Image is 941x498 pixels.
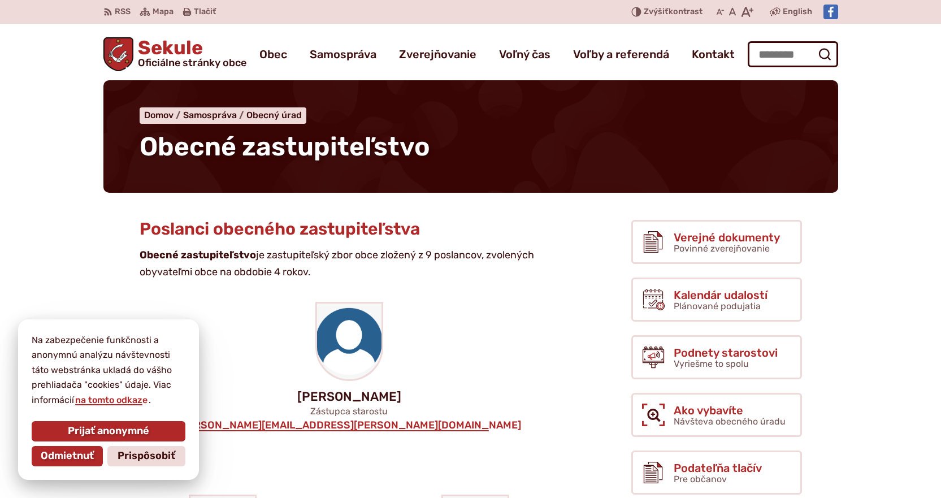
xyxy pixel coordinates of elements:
[674,404,786,417] span: Ako vybavíte
[780,5,814,19] a: English
[674,347,778,359] span: Podnety starostovi
[644,7,669,16] span: Zvýšiť
[103,37,247,71] a: Logo Sekule, prejsť na domovskú stránku.
[674,289,767,301] span: Kalendár udalostí
[103,37,134,71] img: Prejsť na domovskú stránku
[144,110,183,120] a: Domov
[32,421,185,441] button: Prijať anonymné
[399,38,476,70] a: Zverejňovanie
[823,5,838,19] img: Prejsť na Facebook stránku
[674,416,786,427] span: Návšteva obecného úradu
[153,5,174,19] span: Mapa
[140,249,256,261] strong: Obecné zastupiteľstvo
[573,38,669,70] a: Voľby a referendá
[674,243,770,254] span: Povinné zverejňovanie
[259,38,287,70] a: Obec
[631,393,802,437] a: Ako vybavíte Návšteva obecného úradu
[68,425,149,438] span: Prijať anonymné
[144,110,174,120] span: Domov
[115,5,131,19] span: RSS
[674,474,727,484] span: Pre občanov
[674,462,762,474] span: Podateľňa tlačív
[310,38,376,70] a: Samospráva
[674,301,761,311] span: Plánované podujatia
[783,5,812,19] span: English
[41,450,94,462] span: Odmietnuť
[246,110,302,120] a: Obecný úrad
[176,419,522,432] a: [PERSON_NAME][EMAIL_ADDRESS][PERSON_NAME][DOMAIN_NAME]
[194,7,216,17] span: Tlačiť
[74,395,149,405] a: na tomto odkaze
[122,390,577,404] p: [PERSON_NAME]
[674,231,780,244] span: Verejné dokumenty
[122,406,577,417] p: Zástupca starostu
[107,446,185,466] button: Prispôsobiť
[674,358,749,369] span: Vyriešme to spolu
[631,220,802,264] a: Verejné dokumenty Povinné zverejňovanie
[133,38,246,68] span: Sekule
[32,333,185,408] p: Na zabezpečenie funkčnosti a anonymnú analýzu návštevnosti táto webstránka ukladá do vášho prehli...
[183,110,237,120] span: Samospráva
[140,219,420,239] span: Poslanci obecného zastupiteľstva
[631,335,802,379] a: Podnety starostovi Vyriešme to spolu
[140,247,541,280] p: je zastupiteľský zbor obce zložený z 9 poslancov, zvolených obyvateľmi obce na obdobie 4 rokov.
[499,38,550,70] a: Voľný čas
[631,278,802,322] a: Kalendár udalostí Plánované podujatia
[631,451,802,495] a: Podateľňa tlačív Pre občanov
[140,131,430,162] span: Obecné zastupiteľstvo
[118,450,175,462] span: Prispôsobiť
[692,38,735,70] a: Kontakt
[644,7,703,17] span: kontrast
[317,304,381,379] img: 146-1468479_my-profile-icon-blank-profile-picture-circle-hd
[183,110,246,120] a: Samospráva
[138,58,246,68] span: Oficiálne stránky obce
[32,446,103,466] button: Odmietnuť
